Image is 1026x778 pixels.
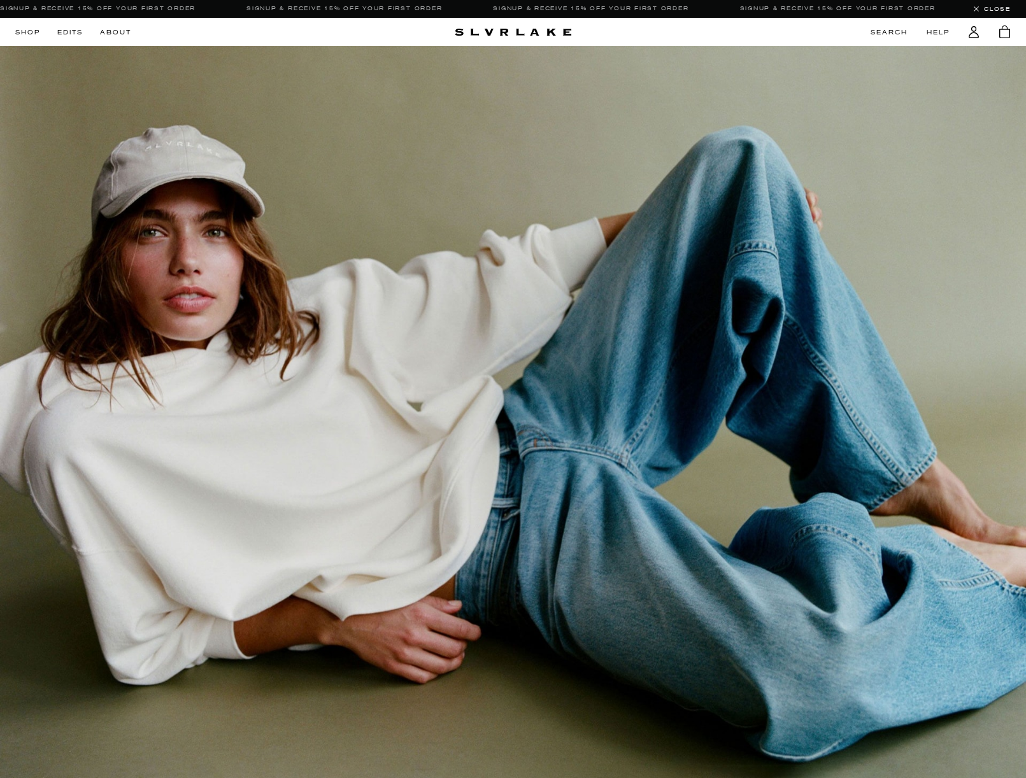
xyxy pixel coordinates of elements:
[57,29,83,38] button: Edits
[100,29,131,38] a: About
[871,29,908,38] button: Search
[246,5,442,13] a: Signup & Receive 15% Off Your First Order
[493,5,688,13] a: Signup & Receive 15% Off Your First Order
[927,29,950,38] a: Help
[15,29,40,38] a: Shop
[740,5,936,13] a: Signup & Receive 15% Off Your First Order
[998,18,1011,46] button: Show bag
[984,6,1011,13] span: Close
[958,5,1026,13] button: Close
